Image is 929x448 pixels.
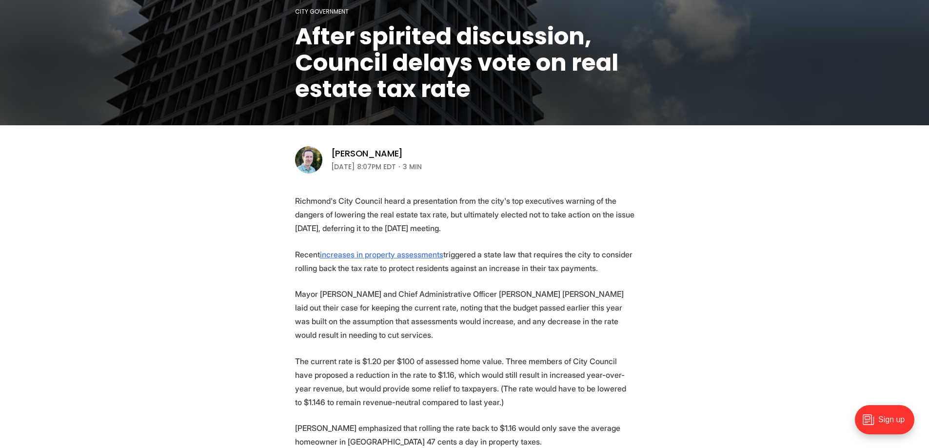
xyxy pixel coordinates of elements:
time: [DATE] 8:07PM EDT [331,161,396,173]
h1: After spirited discussion, Council delays vote on real estate tax rate [295,23,634,102]
p: Richmond's City Council heard a presentation from the city's top executives warning of the danger... [295,194,634,235]
span: 3 min [403,161,422,173]
a: [PERSON_NAME] [331,148,403,159]
a: City Government [295,7,349,16]
p: Mayor [PERSON_NAME] and Chief Administrative Officer [PERSON_NAME] [PERSON_NAME] laid out their c... [295,287,634,342]
p: The current rate is $1.20 per $100 of assessed home value. Three members of City Council have pro... [295,354,634,409]
a: increases in property assessments [320,250,443,259]
p: Recent triggered a state law that requires the city to consider rolling back the tax rate to prot... [295,248,634,275]
img: Michael Phillips [295,146,322,174]
iframe: portal-trigger [847,400,929,448]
